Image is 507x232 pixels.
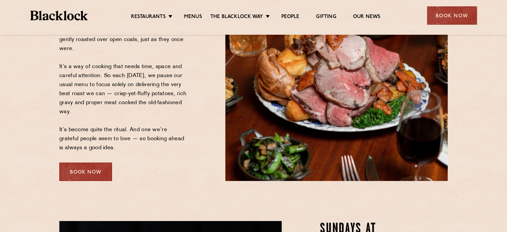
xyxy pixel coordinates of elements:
a: Menus [184,14,202,21]
a: Gifting [316,14,336,21]
img: BL_Textured_Logo-footer-cropped.svg [30,11,88,20]
div: Book Now [59,163,112,181]
a: People [281,14,299,21]
a: Our News [353,14,381,21]
a: Restaurants [131,14,166,21]
a: The Blacklock Way [210,14,263,21]
div: Book Now [427,6,477,25]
